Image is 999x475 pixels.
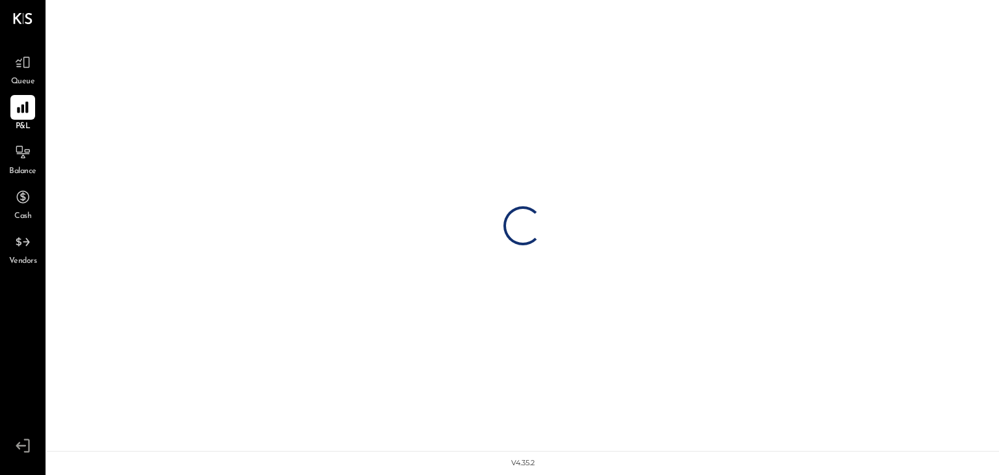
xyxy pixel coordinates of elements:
[511,458,535,468] div: v 4.35.2
[9,256,37,267] span: Vendors
[14,211,31,223] span: Cash
[11,76,35,88] span: Queue
[1,140,45,178] a: Balance
[1,50,45,88] a: Queue
[1,95,45,133] a: P&L
[9,166,36,178] span: Balance
[1,230,45,267] a: Vendors
[16,121,31,133] span: P&L
[1,185,45,223] a: Cash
